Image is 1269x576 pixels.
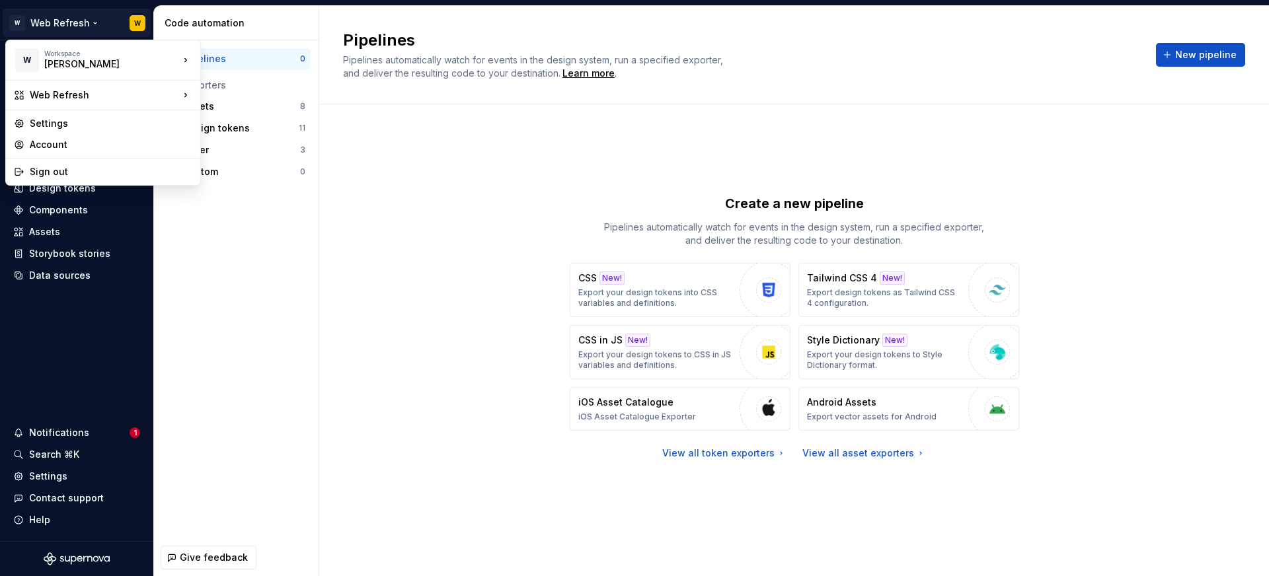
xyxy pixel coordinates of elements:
[30,89,179,102] div: Web Refresh
[44,57,157,71] div: [PERSON_NAME]
[30,117,192,130] div: Settings
[15,48,39,72] div: W
[44,50,179,57] div: Workspace
[30,165,192,178] div: Sign out
[30,138,192,151] div: Account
